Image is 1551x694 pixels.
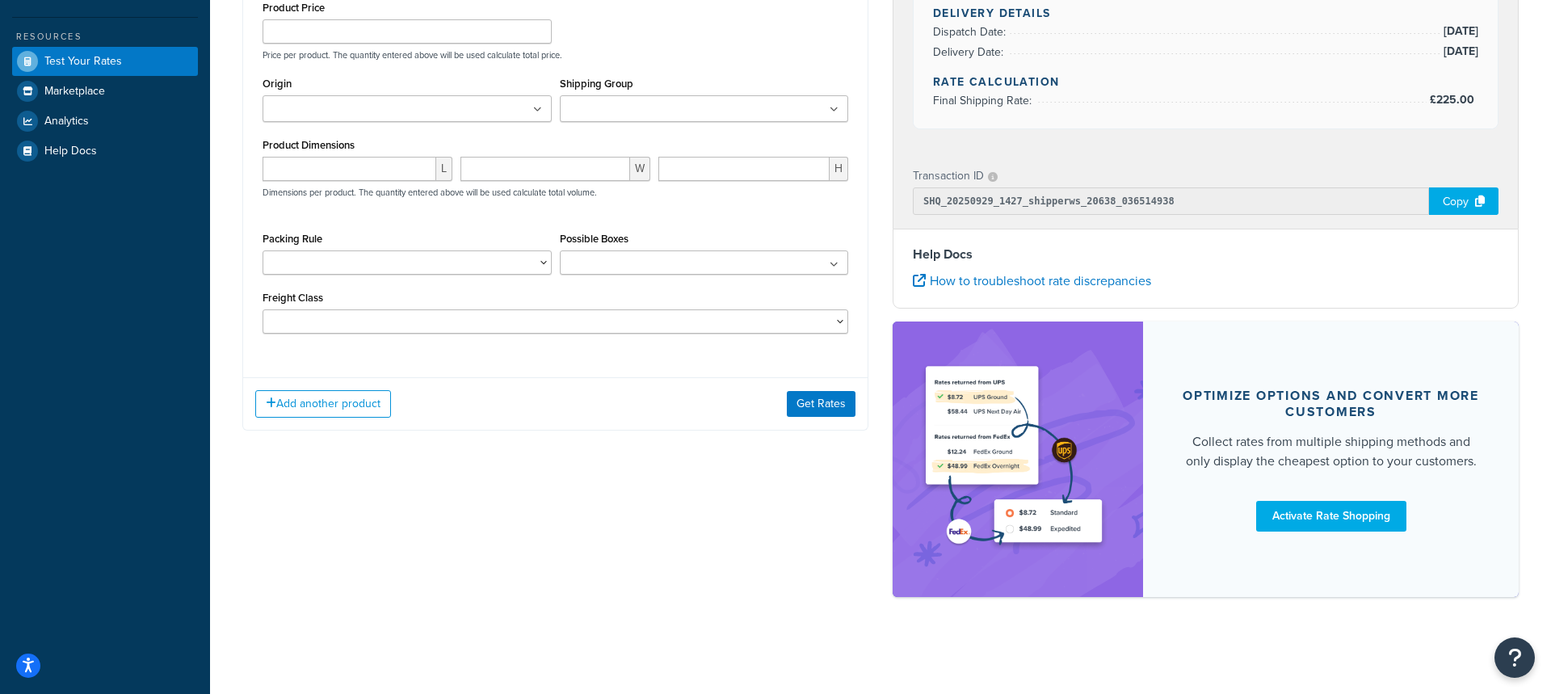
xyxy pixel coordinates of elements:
a: Help Docs [12,137,198,166]
span: Dispatch Date: [933,23,1010,40]
div: Resources [12,30,198,44]
span: [DATE] [1440,22,1478,41]
div: Optimize options and convert more customers [1182,388,1480,420]
h4: Help Docs [913,245,1498,264]
a: Test Your Rates [12,47,198,76]
div: Collect rates from multiple shipping methods and only display the cheapest option to your customers. [1182,432,1480,471]
label: Shipping Group [560,78,633,90]
a: Marketplace [12,77,198,106]
span: Help Docs [44,145,97,158]
a: Activate Rate Shopping [1256,501,1406,532]
p: Price per product. The quantity entered above will be used calculate total price. [258,49,852,61]
label: Product Price [263,2,325,14]
label: Origin [263,78,292,90]
span: L [436,157,452,181]
span: H [830,157,848,181]
h4: Rate Calculation [933,74,1478,90]
label: Freight Class [263,292,323,304]
div: Copy [1429,187,1498,215]
span: £225.00 [1430,91,1478,108]
span: W [630,157,650,181]
a: Analytics [12,107,198,136]
span: Delivery Date: [933,44,1007,61]
img: feature-image-rateshop-7084cbbcb2e67ef1d54c2e976f0e592697130d5817b016cf7cc7e13314366067.png [917,346,1119,573]
h4: Delivery Details [933,5,1478,22]
p: Transaction ID [913,165,984,187]
span: Final Shipping Rate: [933,92,1036,109]
label: Packing Rule [263,233,322,245]
p: Dimensions per product. The quantity entered above will be used calculate total volume. [258,187,597,198]
span: Marketplace [44,85,105,99]
label: Possible Boxes [560,233,628,245]
a: How to troubleshoot rate discrepancies [913,271,1151,290]
span: [DATE] [1440,42,1478,61]
button: Open Resource Center [1494,637,1535,678]
span: Analytics [44,115,89,128]
button: Add another product [255,390,391,418]
span: Test Your Rates [44,55,122,69]
button: Get Rates [787,391,855,417]
label: Product Dimensions [263,139,355,151]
